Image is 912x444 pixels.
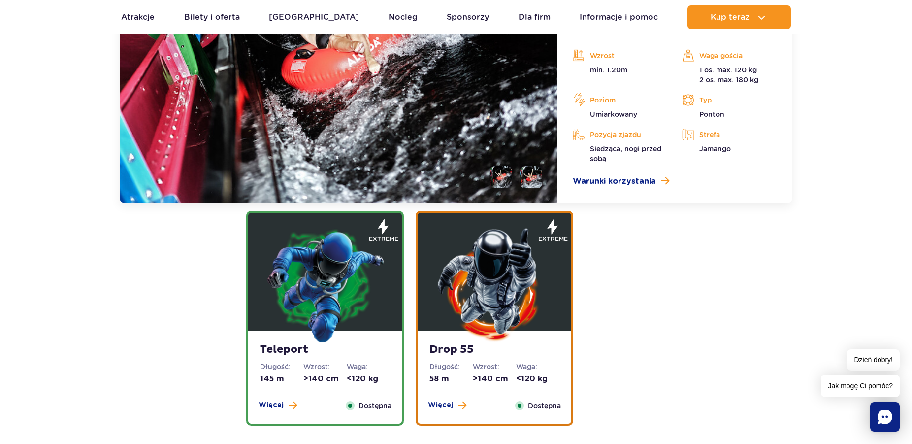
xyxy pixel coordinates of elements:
dt: Waga: [347,362,390,372]
span: Dostępna [528,400,561,411]
p: Jamango [682,144,777,154]
dt: Waga: [516,362,559,372]
span: Dostępna [358,400,391,411]
button: Więcej [259,400,297,410]
span: Jak mogę Ci pomóc? [821,375,900,397]
p: 1 os. max. 120 kg 2 os. max. 180 kg [682,65,777,85]
strong: Teleport [260,343,390,357]
p: Typ [682,93,777,107]
a: Dla firm [519,5,551,29]
button: Więcej [428,400,466,410]
span: Więcej [428,400,453,410]
span: extreme [538,235,568,243]
p: Poziom [573,93,667,107]
p: Siedząca, nogi przed sobą [573,144,667,164]
dd: <120 kg [516,374,559,384]
span: Dzień dobry! [847,349,900,371]
p: Pozycja zjazdu [573,127,667,142]
dt: Długość: [260,362,303,372]
strong: Drop 55 [429,343,559,357]
p: Waga gościa [682,48,777,63]
dt: Wzrost: [303,362,347,372]
dd: <120 kg [347,374,390,384]
a: Nocleg [389,5,418,29]
span: Kup teraz [711,13,749,22]
img: 683e9e24c5e48596947785.png [435,225,554,343]
button: Kup teraz [687,5,791,29]
dd: >140 cm [303,374,347,384]
div: Chat [870,402,900,432]
img: 683e9e16b5164260818783.png [266,225,384,343]
span: Warunki korzystania [573,175,656,187]
a: Sponsorzy [447,5,489,29]
dt: Wzrost: [473,362,516,372]
a: Warunki korzystania [573,175,777,187]
a: Informacje i pomoc [580,5,658,29]
p: Ponton [682,109,777,119]
dd: 58 m [429,374,473,384]
span: Więcej [259,400,284,410]
p: Umiarkowany [573,109,667,119]
a: Atrakcje [121,5,155,29]
a: [GEOGRAPHIC_DATA] [269,5,359,29]
p: min. 1.20m [573,65,667,75]
span: extreme [369,235,398,243]
dt: Długość: [429,362,473,372]
p: Strefa [682,127,777,142]
dd: 145 m [260,374,303,384]
a: Bilety i oferta [184,5,240,29]
dd: >140 cm [473,374,516,384]
p: Wzrost [573,48,667,63]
